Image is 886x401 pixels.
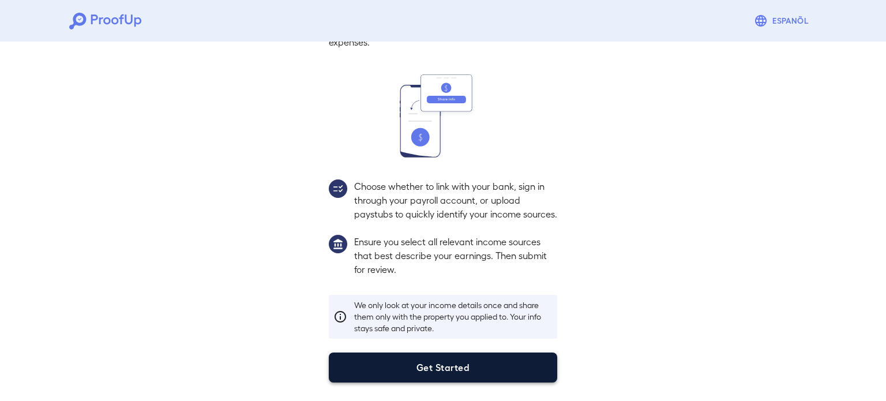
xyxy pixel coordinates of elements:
p: Choose whether to link with your bank, sign in through your payroll account, or upload paystubs t... [354,179,557,221]
p: Ensure you select all relevant income sources that best describe your earnings. Then submit for r... [354,235,557,276]
img: transfer_money.svg [400,74,486,158]
img: group2.svg [329,179,347,198]
img: group1.svg [329,235,347,253]
button: Get Started [329,353,557,383]
button: Espanõl [749,9,817,32]
p: We only look at your income details once and share them only with the property you applied to. Yo... [354,299,553,334]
